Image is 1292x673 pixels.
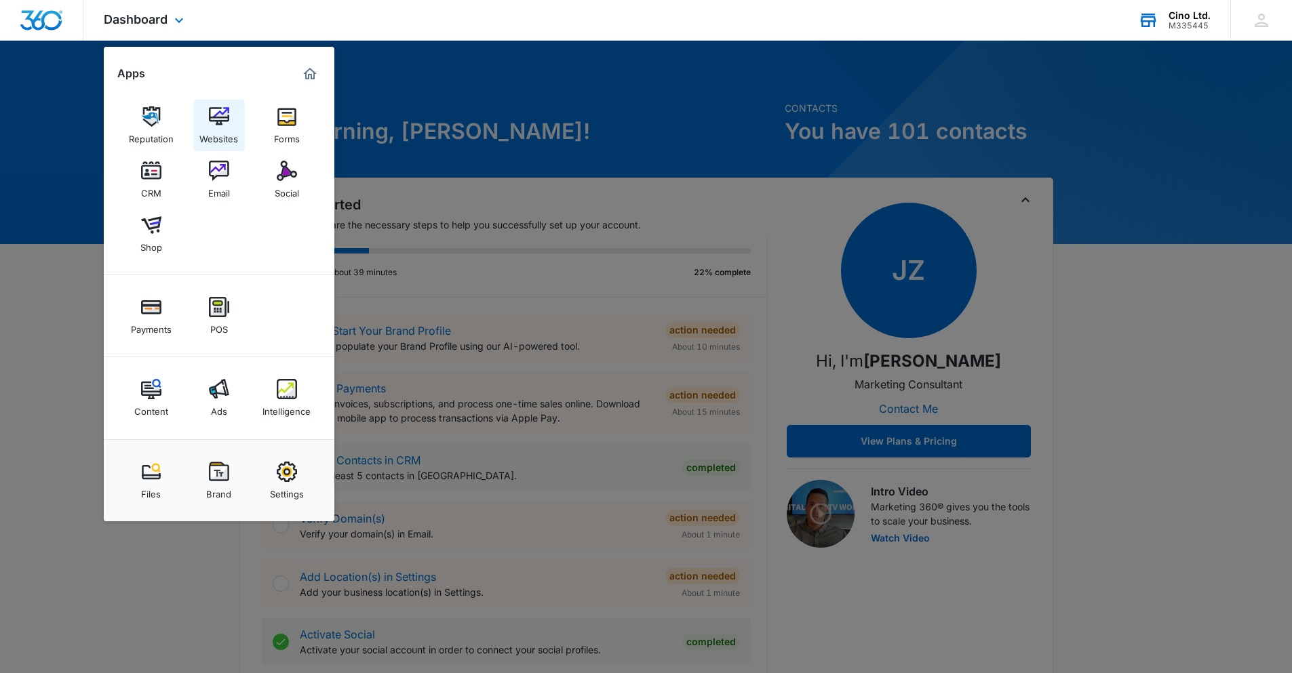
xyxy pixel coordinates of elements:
[199,127,238,144] div: Websites
[131,317,172,335] div: Payments
[193,455,245,506] a: Brand
[117,67,145,80] h2: Apps
[125,100,177,151] a: Reputation
[141,482,161,499] div: Files
[261,455,313,506] a: Settings
[1169,21,1211,30] div: account id
[140,235,162,253] div: Shop
[261,100,313,151] a: Forms
[125,208,177,260] a: Shop
[261,372,313,424] a: Intelligence
[134,399,168,417] div: Content
[274,127,300,144] div: Forms
[125,455,177,506] a: Files
[193,372,245,424] a: Ads
[125,154,177,205] a: CRM
[104,12,168,26] span: Dashboard
[193,154,245,205] a: Email
[125,372,177,424] a: Content
[210,317,228,335] div: POS
[206,482,231,499] div: Brand
[211,399,227,417] div: Ads
[125,290,177,342] a: Payments
[141,181,161,199] div: CRM
[129,127,174,144] div: Reputation
[262,399,311,417] div: Intelligence
[270,482,304,499] div: Settings
[275,181,299,199] div: Social
[208,181,230,199] div: Email
[1169,10,1211,21] div: account name
[261,154,313,205] a: Social
[299,63,321,85] a: Marketing 360® Dashboard
[193,290,245,342] a: POS
[193,100,245,151] a: Websites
